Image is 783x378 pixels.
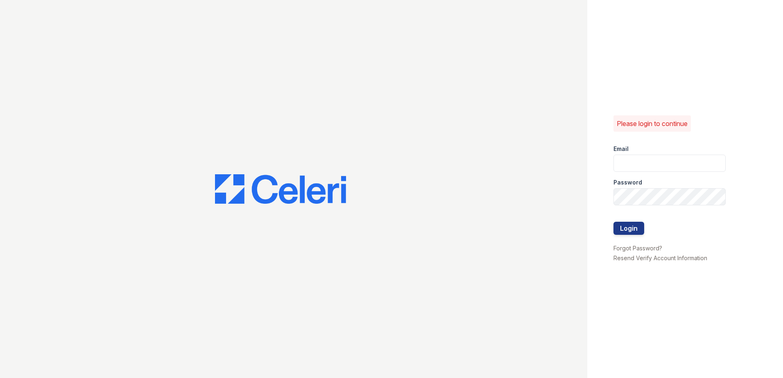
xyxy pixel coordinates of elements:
p: Please login to continue [617,119,688,128]
button: Login [613,222,644,235]
img: CE_Logo_Blue-a8612792a0a2168367f1c8372b55b34899dd931a85d93a1a3d3e32e68fde9ad4.png [215,174,346,204]
a: Resend Verify Account Information [613,254,707,261]
label: Email [613,145,629,153]
label: Password [613,178,642,187]
a: Forgot Password? [613,245,662,252]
